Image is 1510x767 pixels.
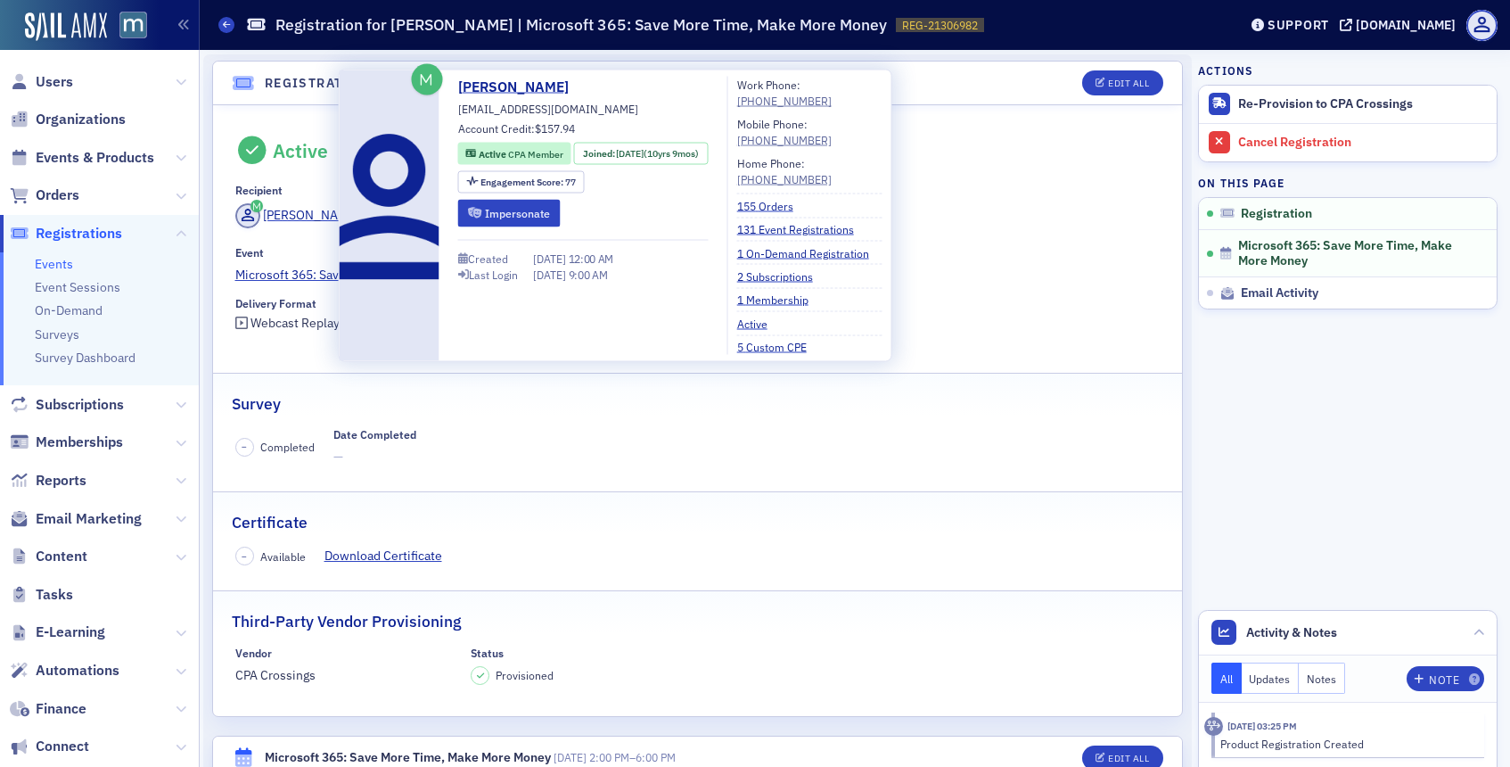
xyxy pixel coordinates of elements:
[36,395,124,415] span: Subscriptions
[480,176,565,188] span: Engagement Score :
[1242,663,1300,694] button: Updates
[469,270,518,280] div: Last Login
[636,750,676,764] time: 6:00 PM
[25,12,107,41] a: SailAMX
[458,143,571,165] div: Active: Active: CPA Member
[1268,17,1329,33] div: Support
[36,148,154,168] span: Events & Products
[119,12,147,39] img: SailAMX
[35,256,73,272] a: Events
[1108,78,1149,88] div: Edit All
[1198,62,1253,78] h4: Actions
[37,327,298,346] div: Send us a message
[10,72,73,92] a: Users
[250,318,340,328] div: Webcast Replay
[574,143,708,165] div: Joined: 2014-12-09 00:00:00
[737,132,832,148] div: [PHONE_NUMBER]
[737,154,832,187] div: Home Phone:
[1199,123,1497,161] a: Cancel Registration
[79,269,183,288] div: [PERSON_NAME]
[242,550,247,563] span: –
[36,585,73,605] span: Tasks
[737,244,882,260] a: 1 On-Demand Registration
[333,428,416,441] div: Date Completed
[737,77,832,110] div: Work Phone:
[235,184,283,197] div: Recipient
[275,14,887,36] h1: Registration for [PERSON_NAME] | Microsoft 365: Save More Time, Make More Money
[1429,675,1459,685] div: Note
[480,177,576,187] div: 77
[119,557,237,628] button: Messages
[10,110,126,129] a: Organizations
[36,72,73,92] span: Users
[10,547,87,566] a: Content
[148,601,209,614] span: Messages
[36,737,89,756] span: Connect
[36,699,86,719] span: Finance
[737,221,867,237] a: 131 Event Registrations
[18,210,339,303] div: Recent messageProfile image for AidanGotcha good man, I appreciate the info! Enjoy the weekend an...
[10,509,142,529] a: Email Marketing
[10,661,119,680] a: Automations
[235,203,359,228] a: [PERSON_NAME]
[36,433,123,452] span: Memberships
[1407,666,1484,691] button: Note
[1246,623,1337,642] span: Activity & Notes
[583,146,617,161] span: Joined :
[10,148,154,168] a: Events & Products
[273,139,328,162] div: Active
[554,750,676,764] span: –
[238,557,357,628] button: Help
[26,472,331,507] button: Search for help
[1241,285,1318,301] span: Email Activity
[535,121,575,136] span: $157.94
[26,515,331,548] div: Applying a Coupon to an Order
[235,297,316,310] div: Delivery Format
[737,315,781,331] a: Active
[10,623,105,642] a: E-Learning
[1241,206,1312,222] span: Registration
[458,171,585,194] div: Engagement Score: 77
[737,170,832,186] div: [PHONE_NUMBER]
[37,555,299,573] div: Event Creation
[232,511,308,534] h2: Certificate
[37,522,299,540] div: Applying a Coupon to an Order
[36,157,321,187] p: How can we help?
[260,439,315,455] span: Completed
[36,547,87,566] span: Content
[10,224,122,243] a: Registrations
[10,737,89,756] a: Connect
[737,197,807,213] a: 155 Orders
[36,661,119,680] span: Automations
[235,246,264,260] div: Event
[35,350,135,366] a: Survey Dashboard
[35,326,79,342] a: Surveys
[35,279,120,295] a: Event Sessions
[533,268,569,282] span: [DATE]
[468,253,508,263] div: Created
[265,74,370,93] h4: Registration
[10,585,73,605] a: Tasks
[19,236,338,302] div: Profile image for AidanGotcha good man, I appreciate the info! Enjoy the weekend and be safe. I'l...
[902,18,978,33] span: REG-21306982
[324,547,455,565] a: Download Certificate
[36,509,142,529] span: Email Marketing
[36,471,86,491] span: Reports
[107,12,147,42] a: View Homepage
[737,93,832,109] a: [PHONE_NUMBER]
[458,77,582,98] a: [PERSON_NAME]
[1227,720,1297,732] time: 9/15/2025 03:25 PM
[1340,19,1462,31] button: [DOMAIN_NAME]
[10,186,79,205] a: Orders
[1220,736,1473,752] div: Product Registration Created
[72,404,320,423] div: Status: All Systems Operational
[186,269,236,288] div: • [DATE]
[225,29,260,64] img: Profile image for Luke
[616,146,644,159] span: [DATE]
[737,292,822,308] a: 1 Membership
[737,339,820,355] a: 5 Custom CPE
[569,251,614,265] span: 12:00 AM
[263,206,358,225] div: [PERSON_NAME]
[1108,754,1149,763] div: Edit All
[36,110,126,129] span: Organizations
